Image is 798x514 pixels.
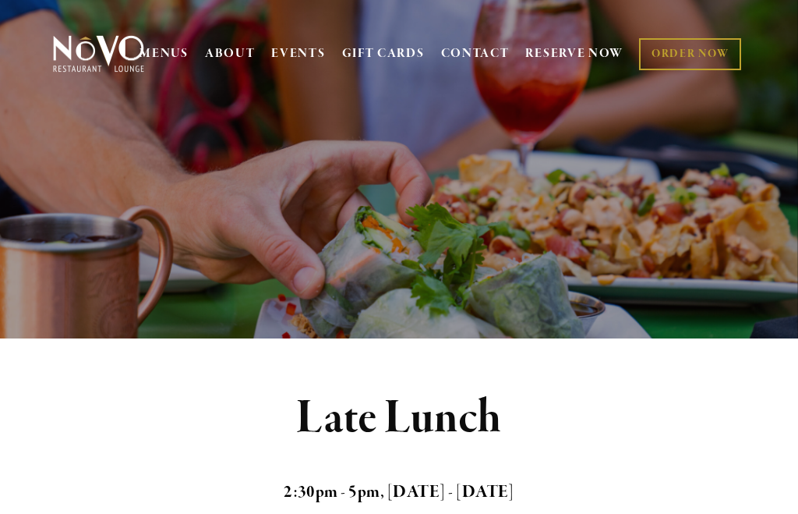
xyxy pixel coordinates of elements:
[284,481,514,503] strong: 2:30pm - 5pm, [DATE] - [DATE]
[271,46,325,62] a: EVENTS
[50,34,147,73] img: Novo Restaurant &amp; Lounge
[139,46,189,62] a: MENUS
[205,46,256,62] a: ABOUT
[296,388,503,448] strong: Late Lunch
[441,39,510,69] a: CONTACT
[342,39,425,69] a: GIFT CARDS
[525,39,623,69] a: RESERVE NOW
[639,38,741,70] a: ORDER NOW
